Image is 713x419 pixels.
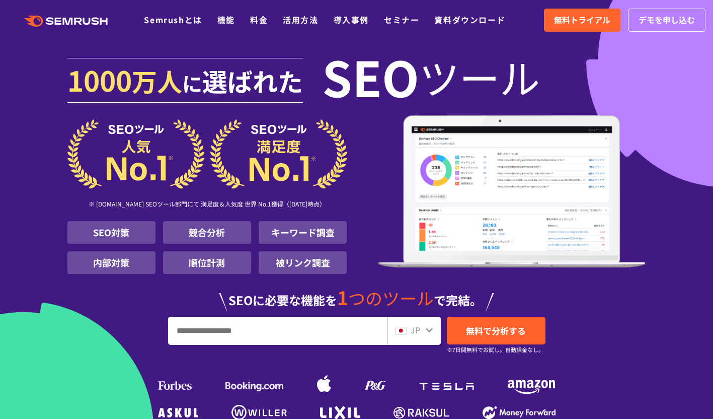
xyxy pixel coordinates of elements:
a: 機能 [217,14,235,26]
span: 万人 [132,62,182,99]
a: Semrushとは [144,14,202,26]
a: セミナー [384,14,419,26]
a: 料金 [250,14,268,26]
input: URL、キーワードを入力してください [169,317,386,344]
li: 順位計測 [163,251,251,274]
li: 競合分析 [163,221,251,244]
span: 選ばれた [202,62,303,99]
li: SEO対策 [67,221,155,244]
a: 無料で分析する [447,317,545,344]
small: ※7日間無料でお試し。自動課金なし。 [447,345,544,355]
span: で完結。 [434,291,482,309]
a: 活用方法 [283,14,318,26]
span: 1 [337,284,348,311]
div: SEOに必要な機能を [67,278,646,311]
span: デモを申し込む [639,14,695,27]
li: 被リンク調査 [259,251,347,274]
a: 導入事例 [334,14,369,26]
span: JP [411,324,420,336]
span: ツール [419,56,540,97]
span: に [182,68,202,98]
span: 無料で分析する [466,324,526,337]
span: 無料トライアル [554,14,610,27]
span: 1000 [67,59,132,100]
span: つのツール [348,286,434,310]
span: SEO [322,56,419,97]
li: キーワード調査 [259,221,347,244]
li: 内部対策 [67,251,155,274]
a: デモを申し込む [628,9,705,32]
a: 資料ダウンロード [434,14,505,26]
a: 無料トライアル [544,9,620,32]
div: ※ [DOMAIN_NAME] SEOツール部門にて 満足度＆人気度 世界 No.1獲得（[DATE]時点） [67,189,347,221]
